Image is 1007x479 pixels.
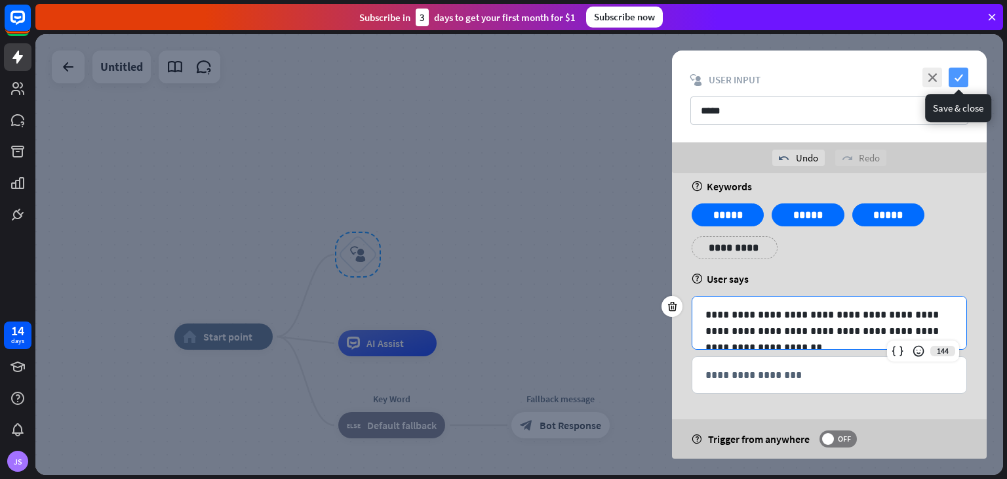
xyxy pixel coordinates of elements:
[359,9,576,26] div: Subscribe in days to get your first month for $1
[692,274,703,284] i: help
[692,272,967,285] div: User says
[779,153,789,163] i: undo
[692,181,703,192] i: help
[4,322,31,349] a: 14 days
[692,434,701,444] i: help
[690,74,702,86] i: block_user_input
[11,337,24,346] div: days
[709,73,760,86] span: User Input
[922,68,942,87] i: close
[692,180,967,193] div: Keywords
[835,150,886,166] div: Redo
[834,434,854,444] span: OFF
[772,150,825,166] div: Undo
[10,5,50,45] button: Open LiveChat chat widget
[586,7,663,28] div: Subscribe now
[708,432,810,446] span: Trigger from anywhere
[949,68,968,87] i: check
[416,9,429,26] div: 3
[11,325,24,337] div: 14
[842,153,852,163] i: redo
[7,451,28,472] div: JS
